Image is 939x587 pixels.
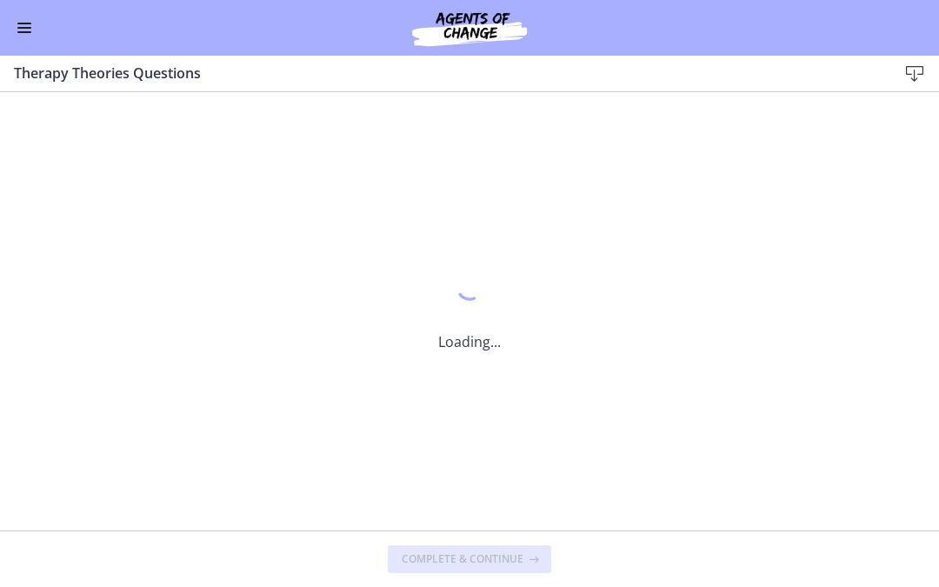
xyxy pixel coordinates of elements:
img: Agents of Change [365,7,574,49]
h3: Therapy Theories Questions [14,63,869,83]
button: Complete & continue [388,545,551,573]
span: Complete & continue [402,552,523,566]
div: 1 [438,270,501,310]
p: Loading... [438,331,501,352]
button: Enable menu [14,17,35,38]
